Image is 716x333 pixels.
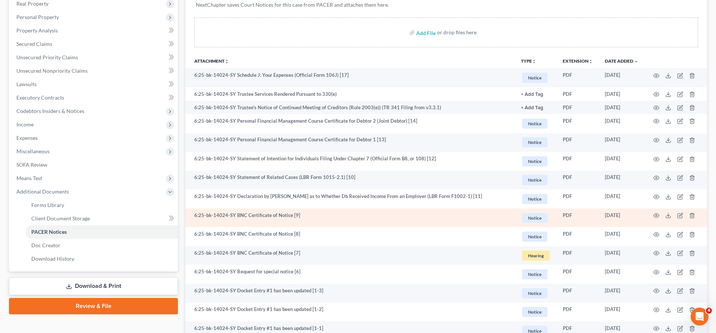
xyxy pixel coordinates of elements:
[599,171,644,190] td: [DATE]
[521,174,551,186] a: Notice
[185,133,515,152] td: 6:25-bk-14024-SY Personal Financial Management Course Certificate for Debtor 1 [13]
[25,239,178,252] a: Doc Creator
[185,171,515,190] td: 6:25-bk-14024-SY Statement of Related Cases (LBR Form 1015-2.1) [10]
[557,101,599,114] td: PDF
[31,229,67,235] span: PACER Notices
[185,68,515,87] td: 6:25-bk-14024-SY Schedule J: Your Expenses (Official Form 106J) [17]
[10,37,178,51] a: Secured Claims
[185,87,515,101] td: 6:25-bk-14024-SY Trustee Services Rendered Pursuant to 330(e)
[16,0,48,7] span: Real Property
[10,24,178,37] a: Property Analysis
[599,114,644,133] td: [DATE]
[16,67,88,74] span: Unsecured Nonpriority Claims
[522,232,547,242] span: Notice
[599,284,644,303] td: [DATE]
[25,212,178,225] a: Client Document Storage
[557,152,599,171] td: PDF
[557,265,599,284] td: PDF
[557,68,599,87] td: PDF
[599,246,644,265] td: [DATE]
[557,87,599,101] td: PDF
[522,119,547,129] span: Notice
[521,59,536,64] button: TYPEunfold_more
[10,78,178,91] a: Lawsuits
[557,208,599,227] td: PDF
[16,27,58,34] span: Property Analysis
[599,189,644,208] td: [DATE]
[521,91,551,98] a: + Add Tag
[10,91,178,104] a: Executory Contracts
[557,114,599,133] td: PDF
[605,58,638,64] a: Date Added expand_more
[557,189,599,208] td: PDF
[557,171,599,190] td: PDF
[599,68,644,87] td: [DATE]
[532,59,536,64] i: unfold_more
[588,59,593,64] i: unfold_more
[16,41,52,47] span: Secured Claims
[16,188,69,195] span: Additional Documents
[691,308,709,326] iframe: Intercom live chat
[25,252,178,266] a: Download History
[16,148,50,154] span: Miscellaneous
[599,208,644,227] td: [DATE]
[185,284,515,303] td: 6:25-bk-14024-SY Docket Entry #1 has been updated [1-3]
[521,287,551,299] a: Notice
[185,303,515,322] td: 6:25-bk-14024-SY Docket Entry #1 has been updated [1-2]
[557,133,599,152] td: PDF
[196,1,697,9] p: NextChapter saves Court Notices for this case from PACER and attaches them here.
[16,94,64,101] span: Executory Contracts
[185,189,515,208] td: 6:25-bk-14024-SY Declaration by [PERSON_NAME] as to Whether Db Received Income From an Employer (...
[522,156,547,166] span: Notice
[522,73,547,83] span: Notice
[185,152,515,171] td: 6:25-bk-14024-SY Statement of Intention for Individuals Filing Under Chapter 7 (Official Form B8,...
[521,306,551,318] a: Notice
[16,81,37,87] span: Lawsuits
[521,268,551,280] a: Notice
[16,108,84,114] span: Codebtors Insiders & Notices
[521,92,543,97] button: + Add Tag
[521,136,551,148] a: Notice
[522,269,547,279] span: Notice
[224,59,229,64] i: unfold_more
[522,175,547,185] span: Notice
[16,161,47,168] span: SOFA Review
[185,114,515,133] td: 6:25-bk-14024-SY Personal Financial Management Course Certificate for Debtor 2 (Joint Debtor) [14]
[521,106,543,110] button: + Add Tag
[16,54,78,60] span: Unsecured Priority Claims
[521,249,551,262] a: Hearing
[634,59,638,64] i: expand_more
[25,225,178,239] a: PACER Notices
[194,58,229,64] a: Attachmentunfold_more
[557,284,599,303] td: PDF
[522,137,547,147] span: Notice
[185,101,515,114] td: 6:25-bk-14024-SY Trustee's Notice of Continued Meeting of Creditors (Rule 2003(e)) (TR 341 Filing...
[31,215,90,222] span: Client Document Storage
[9,277,178,295] a: Download & Print
[437,29,477,36] div: or drop files here
[16,14,59,20] span: Personal Property
[521,230,551,243] a: Notice
[31,255,74,262] span: Download History
[706,308,712,314] span: 4
[557,303,599,322] td: PDF
[10,64,178,78] a: Unsecured Nonpriority Claims
[599,133,644,152] td: [DATE]
[16,135,38,141] span: Expenses
[521,117,551,130] a: Notice
[599,303,644,322] td: [DATE]
[599,101,644,114] td: [DATE]
[599,265,644,284] td: [DATE]
[563,58,593,64] a: Extensionunfold_more
[599,87,644,101] td: [DATE]
[31,242,60,248] span: Doc Creator
[16,121,34,128] span: Income
[557,246,599,265] td: PDF
[522,194,547,204] span: Notice
[522,251,550,261] span: Hearing
[9,298,178,314] a: Review & File
[16,175,42,181] span: Means Test
[185,208,515,227] td: 6:25-bk-14024-SY BNC Certificate of Notice [9]
[521,212,551,224] a: Notice
[522,307,547,317] span: Notice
